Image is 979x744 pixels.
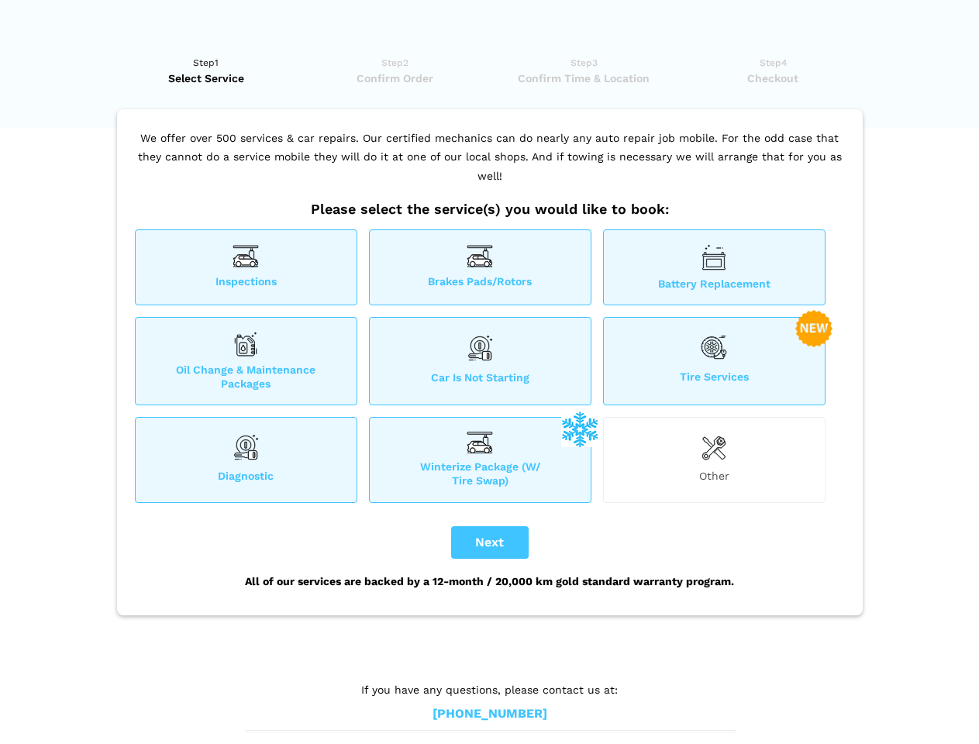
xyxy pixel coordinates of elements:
[684,55,863,86] a: Step4
[451,526,529,559] button: Next
[131,129,849,201] p: We offer over 500 services & car repairs. Our certified mechanics can do nearly any auto repair j...
[370,274,591,291] span: Brakes Pads/Rotors
[604,370,825,391] span: Tire Services
[370,460,591,487] span: Winterize Package (W/ Tire Swap)
[370,370,591,391] span: Car is not starting
[495,71,674,86] span: Confirm Time & Location
[561,410,598,447] img: winterize-icon_1.png
[131,201,849,218] h2: Please select the service(s) you would like to book:
[433,706,547,722] a: [PHONE_NUMBER]
[604,277,825,291] span: Battery Replacement
[495,55,674,86] a: Step3
[305,55,484,86] a: Step2
[684,71,863,86] span: Checkout
[117,71,296,86] span: Select Service
[604,469,825,487] span: Other
[117,55,296,86] a: Step1
[246,681,734,698] p: If you have any questions, please contact us at:
[136,274,357,291] span: Inspections
[136,469,357,487] span: Diagnostic
[131,559,849,604] div: All of our services are backed by a 12-month / 20,000 km gold standard warranty program.
[305,71,484,86] span: Confirm Order
[795,310,832,347] img: new-badge-2-48.png
[136,363,357,391] span: Oil Change & Maintenance Packages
